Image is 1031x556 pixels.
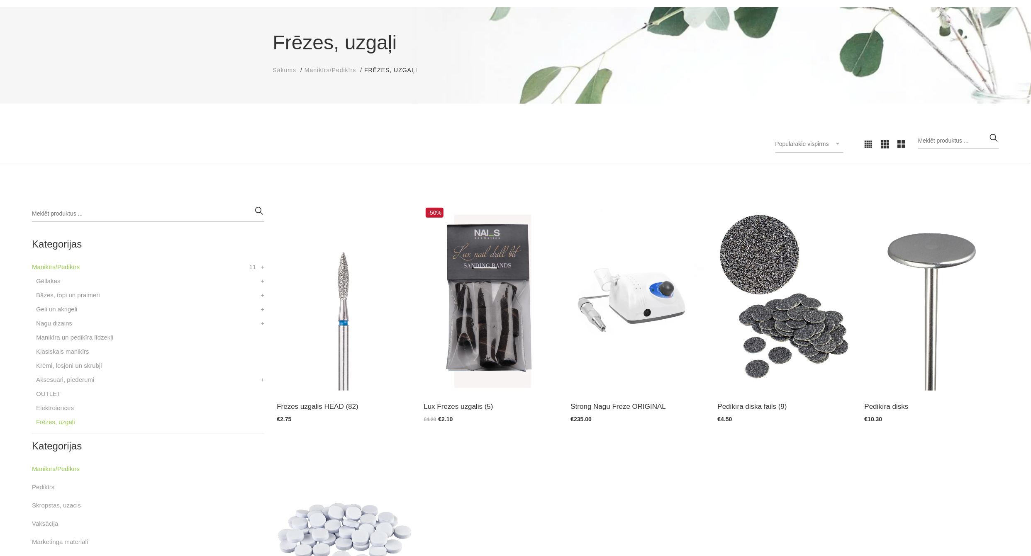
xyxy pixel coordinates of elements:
a: Frēzes, uzgaļi [36,417,75,427]
span: 11 [249,262,256,272]
a: + [261,290,265,300]
img: (SDM-15) - Pedikīra disks Ø 15mm (SDM-20) - Pedikīra disks Ø 20mm(SDM-25) - Pedikīra disks Ø 25mm... [865,206,999,391]
a: + [261,262,265,272]
a: Manikīrs/Pedikīrs [32,262,80,272]
input: Meklēt produktus ... [918,133,999,149]
span: -50% [426,208,444,218]
a: Manikīrs/Pedikīrs [305,66,356,75]
a: + [261,276,265,286]
a: Pedikīra diska fails (9) [718,401,852,412]
h1: Frēzes, uzgaļi [273,28,758,58]
a: OUTLET [36,389,61,399]
span: €4.50 [718,416,732,422]
a: Krēmi, losjoni un skrubji [36,361,102,371]
span: €2.75 [277,416,291,422]
a: + [261,318,265,328]
a: Pedikīra disks [865,401,999,412]
span: €235.00 [571,416,592,422]
a: Aksesuāri, piederumi [36,375,94,385]
a: Geli un akrigeli [36,304,77,314]
a: Gēllakas [36,276,60,286]
a: Lux Frēzes uzgalis (5) [424,401,558,412]
span: €10.30 [865,416,882,422]
a: Sākums [273,66,297,75]
img: Frēzes uzgaļi ātrai un efektīvai gēla un gēllaku noņemšanai, aparāta manikīra un aparāta pedikīra... [277,206,411,391]
img: SDC-15(coarse)) - #100 - Pedikīra diska faili 100griti, Ø 15mm SDC-15(medium) - #180 - Pedikīra d... [718,206,852,391]
span: Populārākie vispirms [775,141,829,147]
a: Klasiskais manikīrs [36,347,89,357]
a: Manikīrs/Pedikīrs [32,464,80,474]
a: Manikīra un pedikīra līdzekļi [36,333,113,342]
img: Frēzes iekārta Strong 210/105L līdz 40 000 apgr. bez pedālis ― profesionāla ierīce aparāta manikī... [571,206,705,391]
a: Vaksācija [32,519,58,529]
a: Strong Nagu Frēze ORIGINAL [571,401,705,412]
a: + [261,304,265,314]
a: Skropstas, uzacis [32,500,81,510]
span: Sākums [273,67,297,73]
a: + [261,375,265,385]
h2: Kategorijas [32,239,264,250]
a: Mārketinga materiāli [32,537,88,547]
a: Elektroierīces [36,403,74,413]
span: €4.20 [424,417,436,422]
a: Bāzes, topi un praimeri [36,290,100,300]
input: Meklēt produktus ... [32,206,264,222]
span: Manikīrs/Pedikīrs [305,67,356,73]
a: Nagu dizains [36,318,72,328]
h2: Kategorijas [32,441,264,452]
a: Pedikīrs [32,482,54,492]
li: Frēzes, uzgaļi [364,66,425,75]
span: €2.10 [438,416,453,422]
img: Frēzes uzgaļi ātrai un efektīvai gēla un gēllaku noņemšanai, aparāta manikīra un aparāta pedikīra... [424,206,558,391]
a: Frēzes uzgalis HEAD (82) [277,401,411,412]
